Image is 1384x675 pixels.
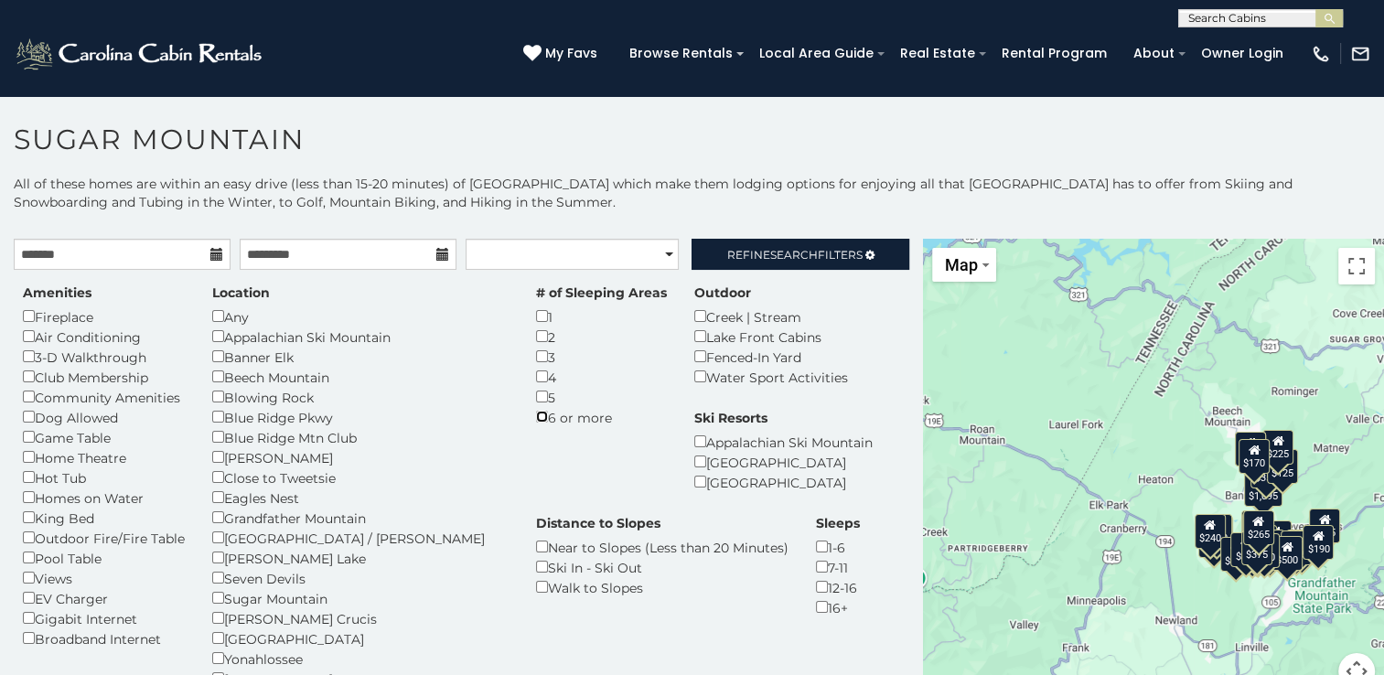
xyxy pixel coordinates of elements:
[23,568,185,588] div: Views
[212,306,509,327] div: Any
[1249,533,1280,568] div: $350
[14,36,267,72] img: White-1-2.png
[1194,513,1225,548] div: $240
[23,548,185,568] div: Pool Table
[23,528,185,548] div: Outdoor Fire/Fire Table
[694,347,848,367] div: Fenced-In Yard
[694,327,848,347] div: Lake Front Cabins
[1235,432,1266,466] div: $240
[212,608,509,628] div: [PERSON_NAME] Crucis
[536,537,789,557] div: Near to Slopes (Less than 20 Minutes)
[212,628,509,648] div: [GEOGRAPHIC_DATA]
[212,327,509,347] div: Appalachian Ski Mountain
[891,39,984,68] a: Real Estate
[212,407,509,427] div: Blue Ridge Pkwy
[536,306,667,327] div: 1
[536,577,789,597] div: Walk to Slopes
[23,367,185,387] div: Club Membership
[816,597,860,617] div: 16+
[23,487,185,508] div: Homes on Water
[932,248,996,282] button: Change map style
[212,427,509,447] div: Blue Ridge Mtn Club
[770,248,818,262] span: Search
[1267,449,1298,484] div: $125
[694,452,873,472] div: [GEOGRAPHIC_DATA]
[212,467,509,487] div: Close to Tweetsie
[945,255,978,274] span: Map
[536,514,660,532] label: Distance to Slopes
[212,284,270,302] label: Location
[1311,44,1331,64] img: phone-regular-white.png
[816,537,860,557] div: 1-6
[1271,536,1303,571] div: $500
[212,487,509,508] div: Eagles Nest
[23,447,185,467] div: Home Theatre
[694,472,873,492] div: [GEOGRAPHIC_DATA]
[1239,438,1270,473] div: $170
[536,284,667,302] label: # of Sleeping Areas
[1241,510,1272,545] div: $190
[536,327,667,347] div: 2
[694,367,848,387] div: Water Sport Activities
[1350,44,1370,64] img: mail-regular-white.png
[1230,531,1261,566] div: $375
[536,407,667,427] div: 6 or more
[1244,472,1282,507] div: $1,095
[23,467,185,487] div: Hot Tub
[212,648,509,669] div: Yonahlossee
[694,409,767,427] label: Ski Resorts
[212,508,509,528] div: Grandfather Mountain
[536,557,789,577] div: Ski In - Ski Out
[23,427,185,447] div: Game Table
[545,44,597,63] span: My Favs
[816,577,860,597] div: 12-16
[1124,39,1184,68] a: About
[23,284,91,302] label: Amenities
[23,628,185,648] div: Broadband Internet
[1303,524,1334,559] div: $190
[694,306,848,327] div: Creek | Stream
[523,44,602,64] a: My Favs
[992,39,1116,68] a: Rental Program
[23,387,185,407] div: Community Amenities
[1286,530,1317,564] div: $345
[212,568,509,588] div: Seven Devils
[212,548,509,568] div: [PERSON_NAME] Lake
[212,447,509,467] div: [PERSON_NAME]
[23,508,185,528] div: King Bed
[212,588,509,608] div: Sugar Mountain
[694,284,751,302] label: Outdoor
[1192,39,1293,68] a: Owner Login
[694,432,873,452] div: Appalachian Ski Mountain
[1338,248,1375,284] button: Toggle fullscreen view
[816,514,860,532] label: Sleeps
[1281,530,1312,565] div: $195
[1250,453,1281,487] div: $350
[212,528,509,548] div: [GEOGRAPHIC_DATA] / [PERSON_NAME]
[1198,522,1229,557] div: $355
[1241,530,1272,565] div: $375
[1262,430,1293,465] div: $225
[212,387,509,407] div: Blowing Rock
[23,327,185,347] div: Air Conditioning
[750,39,883,68] a: Local Area Guide
[23,608,185,628] div: Gigabit Internet
[212,347,509,367] div: Banner Elk
[1201,513,1232,548] div: $210
[536,347,667,367] div: 3
[212,367,509,387] div: Beech Mountain
[23,407,185,427] div: Dog Allowed
[23,347,185,367] div: 3-D Walkthrough
[1309,509,1340,543] div: $155
[1242,510,1273,545] div: $265
[536,367,667,387] div: 4
[23,588,185,608] div: EV Charger
[536,387,667,407] div: 5
[816,557,860,577] div: 7-11
[1220,536,1251,571] div: $650
[692,239,908,270] a: RefineSearchFilters
[23,306,185,327] div: Fireplace
[620,39,742,68] a: Browse Rentals
[727,248,863,262] span: Refine Filters
[1260,520,1291,555] div: $200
